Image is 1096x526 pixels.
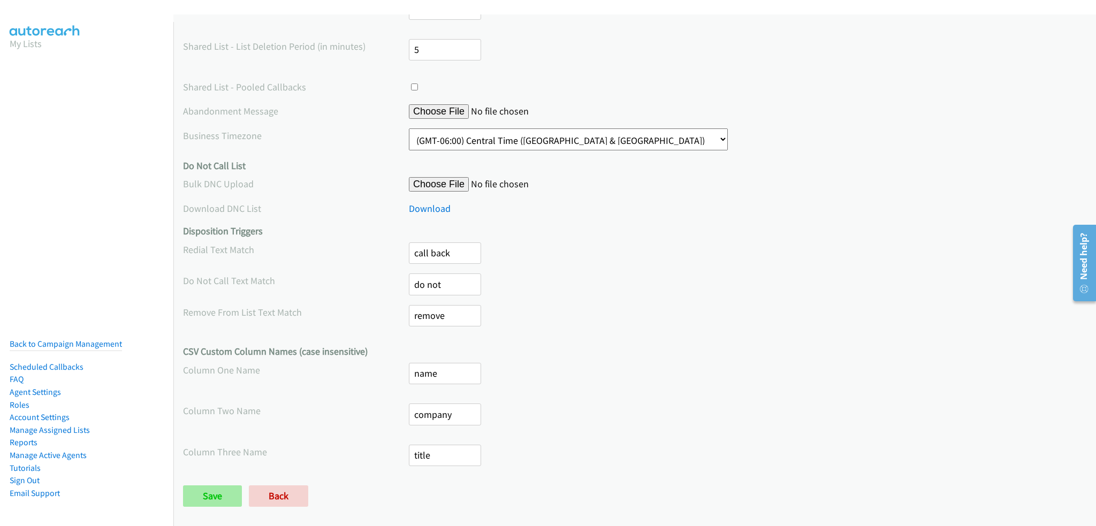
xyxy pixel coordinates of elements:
[183,273,409,288] label: Do Not Call Text Match
[183,242,409,257] label: Redial Text Match
[183,177,409,191] label: Bulk DNC Upload
[183,128,409,143] label: Business Timezone
[183,160,1086,172] h4: Do Not Call List
[10,475,40,485] a: Sign Out
[10,362,83,372] a: Scheduled Callbacks
[10,400,29,410] a: Roles
[183,485,242,507] input: Save
[183,104,1086,119] div: Account wide abandonment message which should contain the name of your organization and a contact...
[183,403,409,418] label: Column Two Name
[1065,220,1096,306] iframe: Resource Center
[183,39,409,54] label: Shared List - List Deletion Period (in minutes)
[10,37,42,50] a: My Lists
[183,225,1086,238] h4: Disposition Triggers
[10,339,122,349] a: Back to Campaign Management
[10,437,37,447] a: Reports
[183,104,409,118] label: Abandonment Message
[183,445,409,459] label: Column Three Name
[10,412,70,422] a: Account Settings
[183,201,409,216] label: Download DNC List
[409,202,451,215] a: Download
[183,305,409,319] label: Remove From List Text Match
[183,80,409,94] label: Shared List - Pooled Callbacks
[10,488,60,498] a: Email Support
[10,463,41,473] a: Tutorials
[10,374,24,384] a: FAQ
[10,387,61,397] a: Agent Settings
[183,346,1086,358] h4: CSV Custom Column Names (case insensitive)
[249,485,308,507] a: Back
[183,363,409,377] label: Column One Name
[10,450,87,460] a: Manage Active Agents
[10,425,90,435] a: Manage Assigned Lists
